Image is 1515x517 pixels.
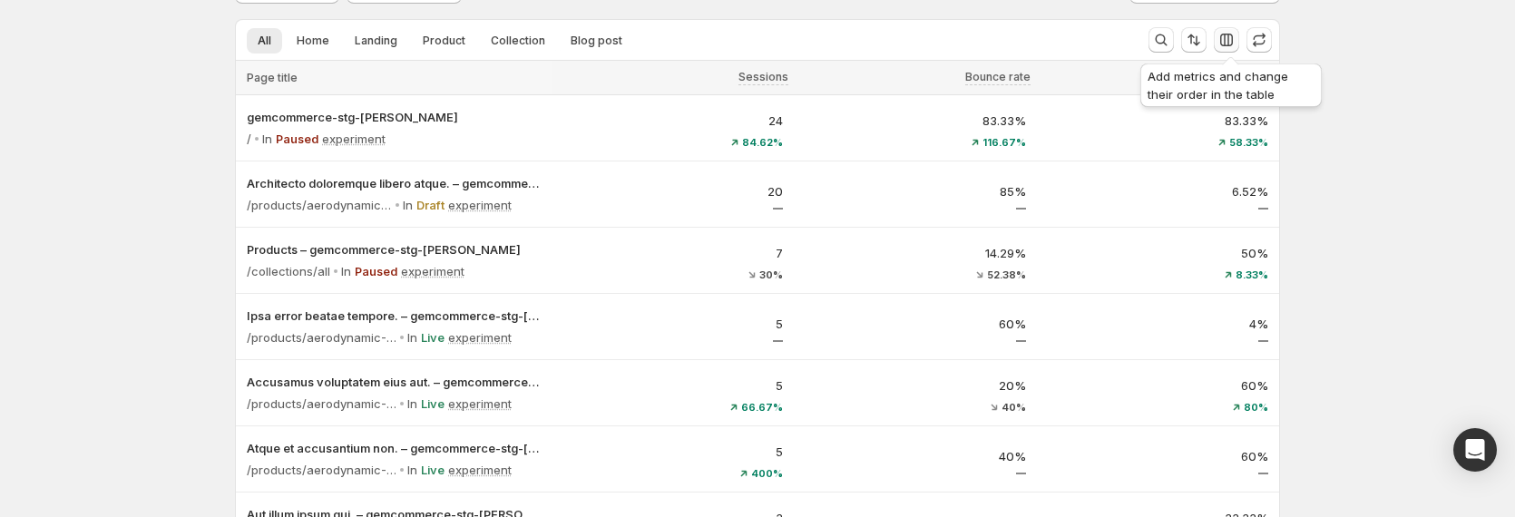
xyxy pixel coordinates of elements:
p: Live [421,328,445,346]
p: In [407,395,417,413]
p: 60% [1048,376,1268,395]
span: 400% [751,468,783,479]
p: 60% [1048,447,1268,465]
p: /collections/all [247,262,330,280]
span: Product [423,34,465,48]
p: Paused [355,262,397,280]
span: Collection [491,34,545,48]
p: Draft [416,196,445,214]
p: 4% [1048,315,1268,333]
p: Live [421,395,445,413]
span: Sessions [738,70,788,84]
span: 80% [1244,402,1268,413]
button: gemcommerce-stg-[PERSON_NAME] [247,108,541,126]
p: 60% [805,315,1025,333]
button: Atque et accusantium non. – gemcommerce-stg-[PERSON_NAME] [247,439,541,457]
p: /products/aerodynamic-iron-bottle [247,395,396,413]
span: 66.67% [741,402,783,413]
span: 116.67% [982,137,1026,148]
span: Bounce rate [965,70,1031,84]
button: Search and filter results [1148,27,1174,53]
div: Open Intercom Messenger [1453,428,1497,472]
p: Paused [276,130,318,148]
p: In [403,196,413,214]
p: experiment [448,461,512,479]
p: /products/aerodynamic-iron-computer [247,328,396,346]
p: 83.33% [805,112,1025,130]
span: All [258,34,271,48]
span: 84.62% [742,137,783,148]
p: / [247,130,251,148]
span: 30% [759,269,783,280]
span: Page title [247,71,298,85]
button: Products – gemcommerce-stg-[PERSON_NAME] [247,240,541,258]
span: Home [297,34,329,48]
p: experiment [448,395,512,413]
p: 7 [562,244,783,262]
p: In [262,130,272,148]
p: In [407,328,417,346]
p: 40% [805,447,1025,465]
p: 5 [562,376,783,395]
p: 6.52% [1048,182,1268,200]
p: experiment [448,196,512,214]
p: /products/aerodynamic-iron-car [247,196,392,214]
p: 83.33% [1048,112,1268,130]
p: 24 [562,112,783,130]
p: In [341,262,351,280]
button: Accusamus voluptatem eius aut. – gemcommerce-stg-[PERSON_NAME] [247,373,541,391]
p: 5 [562,443,783,461]
p: In [407,461,417,479]
p: 5 [562,315,783,333]
span: 40% [1002,402,1026,413]
span: 8.33% [1236,269,1268,280]
span: Blog post [571,34,622,48]
p: 20% [805,376,1025,395]
button: Sort the results [1181,27,1207,53]
p: 20 [562,182,783,200]
button: Architecto doloremque libero atque. – gemcommerce-stg-[PERSON_NAME] [247,174,541,192]
p: experiment [401,262,464,280]
p: 85% [805,182,1025,200]
span: 58.33% [1229,137,1268,148]
p: experiment [448,328,512,346]
p: experiment [322,130,386,148]
p: 50% [1048,244,1268,262]
span: Landing [355,34,397,48]
p: /products/aerodynamic-iron-clock [247,461,396,479]
p: 14.29% [805,244,1025,262]
button: Ipsa error beatae tempore. – gemcommerce-stg-[PERSON_NAME] [247,307,541,325]
span: 52.38% [987,269,1026,280]
p: Live [421,461,445,479]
